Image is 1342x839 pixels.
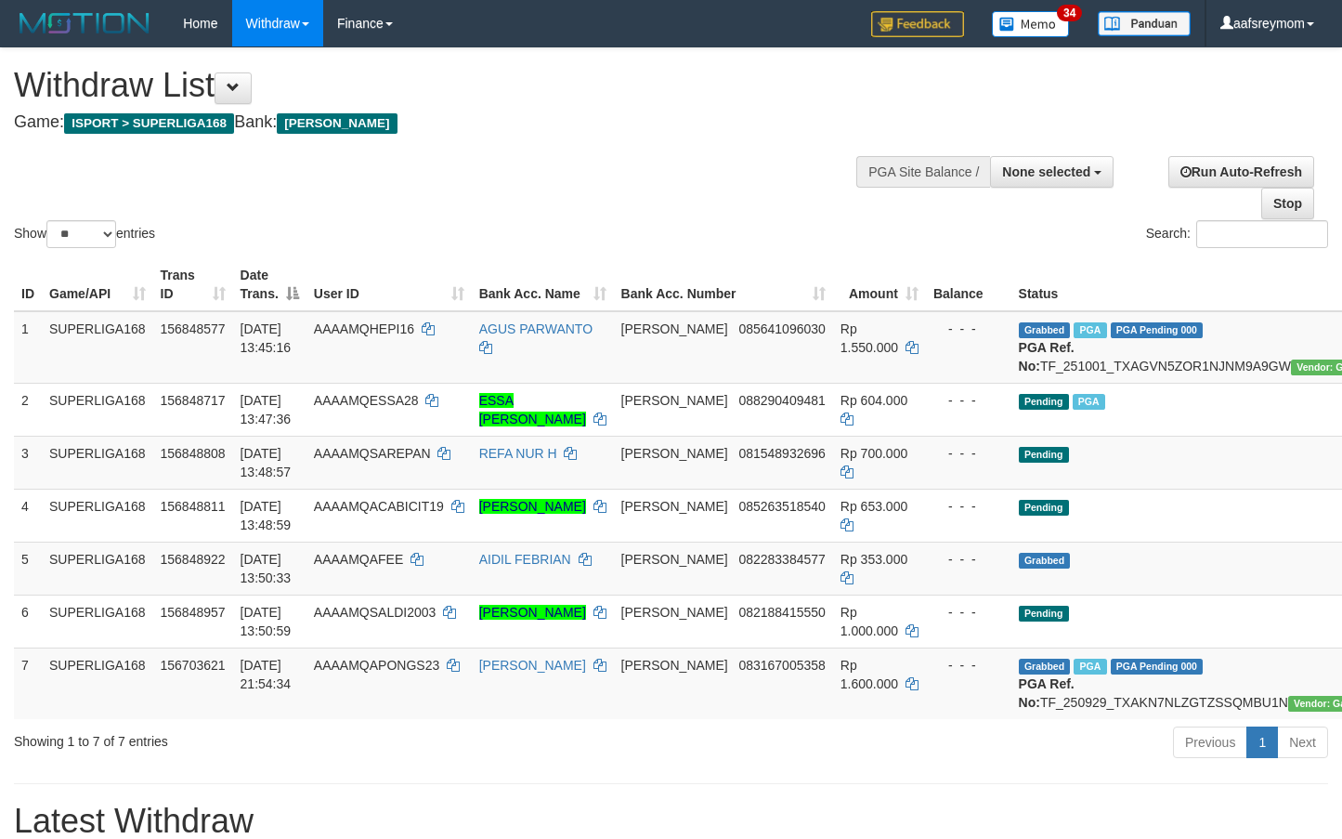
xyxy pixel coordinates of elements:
span: Copy 085641096030 to clipboard [738,321,825,336]
span: Copy 088290409481 to clipboard [738,393,825,408]
span: Rp 604.000 [840,393,907,408]
span: 156848577 [161,321,226,336]
label: Search: [1146,220,1328,248]
span: [PERSON_NAME] [621,552,728,567]
span: [PERSON_NAME] [621,499,728,514]
a: [PERSON_NAME] [479,658,586,673]
th: Trans ID: activate to sort column ascending [153,258,233,311]
td: SUPERLIGA168 [42,542,153,595]
td: SUPERLIGA168 [42,383,153,436]
span: Marked by aafchhiseyha [1074,659,1106,675]
th: Amount: activate to sort column ascending [833,258,926,311]
span: AAAAMQAPONGS23 [314,658,439,673]
div: - - - [933,550,1004,569]
span: Copy 082283384577 to clipboard [738,552,825,567]
span: AAAAMQSALDI2003 [314,605,436,620]
span: 156848811 [161,499,226,514]
div: - - - [933,391,1004,410]
th: Game/API: activate to sort column ascending [42,258,153,311]
span: Marked by aafheankoy [1073,394,1105,410]
span: Pending [1019,394,1069,410]
span: Rp 1.600.000 [840,658,898,691]
a: Run Auto-Refresh [1168,156,1314,188]
img: Feedback.jpg [871,11,964,37]
a: Previous [1173,727,1247,758]
span: AAAAMQACABICIT19 [314,499,444,514]
b: PGA Ref. No: [1019,676,1075,710]
th: Date Trans.: activate to sort column descending [233,258,306,311]
td: SUPERLIGA168 [42,436,153,489]
span: Marked by aafheankoy [1074,322,1106,338]
th: Balance [926,258,1011,311]
td: 7 [14,648,42,719]
span: Rp 353.000 [840,552,907,567]
input: Search: [1196,220,1328,248]
div: - - - [933,320,1004,338]
span: [DATE] 13:50:33 [241,552,292,585]
td: 2 [14,383,42,436]
span: PGA Pending [1111,322,1204,338]
div: - - - [933,656,1004,675]
div: PGA Site Balance / [856,156,990,188]
span: [PERSON_NAME] [277,113,397,134]
a: Stop [1261,188,1314,219]
span: AAAAMQESSA28 [314,393,419,408]
span: Rp 1.550.000 [840,321,898,355]
span: Rp 653.000 [840,499,907,514]
a: REFA NUR H [479,446,557,461]
h1: Withdraw List [14,67,876,104]
img: MOTION_logo.png [14,9,155,37]
span: Pending [1019,606,1069,622]
td: 4 [14,489,42,542]
span: ISPORT > SUPERLIGA168 [64,113,234,134]
span: AAAAMQSAREPAN [314,446,431,461]
span: [PERSON_NAME] [621,321,728,336]
td: 5 [14,542,42,595]
span: [DATE] 13:48:59 [241,499,292,532]
td: SUPERLIGA168 [42,595,153,648]
span: [PERSON_NAME] [621,605,728,620]
span: 156848957 [161,605,226,620]
select: Showentries [46,220,116,248]
a: AGUS PARWANTO [479,321,593,336]
td: 6 [14,595,42,648]
span: 156848717 [161,393,226,408]
span: [PERSON_NAME] [621,658,728,673]
td: SUPERLIGA168 [42,648,153,719]
span: [DATE] 13:45:16 [241,321,292,355]
span: 156848922 [161,552,226,567]
img: Button%20Memo.svg [992,11,1070,37]
a: Next [1277,727,1328,758]
span: [DATE] 13:47:36 [241,393,292,426]
span: [DATE] 13:48:57 [241,446,292,479]
span: AAAAMQHEPI16 [314,321,414,336]
div: - - - [933,603,1004,622]
span: Copy 085263518540 to clipboard [738,499,825,514]
th: User ID: activate to sort column ascending [306,258,472,311]
span: 34 [1057,5,1082,21]
th: ID [14,258,42,311]
span: [DATE] 21:54:34 [241,658,292,691]
a: [PERSON_NAME] [479,499,586,514]
a: ESSA [PERSON_NAME] [479,393,586,426]
span: [DATE] 13:50:59 [241,605,292,638]
td: SUPERLIGA168 [42,311,153,384]
span: Grabbed [1019,659,1071,675]
span: Rp 700.000 [840,446,907,461]
span: None selected [1002,164,1090,179]
td: 1 [14,311,42,384]
h4: Game: Bank: [14,113,876,132]
span: [PERSON_NAME] [621,393,728,408]
span: PGA Pending [1111,659,1204,675]
label: Show entries [14,220,155,248]
span: Copy 082188415550 to clipboard [738,605,825,620]
td: SUPERLIGA168 [42,489,153,542]
span: AAAAMQAFEE [314,552,403,567]
td: 3 [14,436,42,489]
span: Grabbed [1019,322,1071,338]
div: - - - [933,444,1004,463]
span: Pending [1019,447,1069,463]
a: [PERSON_NAME] [479,605,586,620]
span: 156703621 [161,658,226,673]
span: Rp 1.000.000 [840,605,898,638]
